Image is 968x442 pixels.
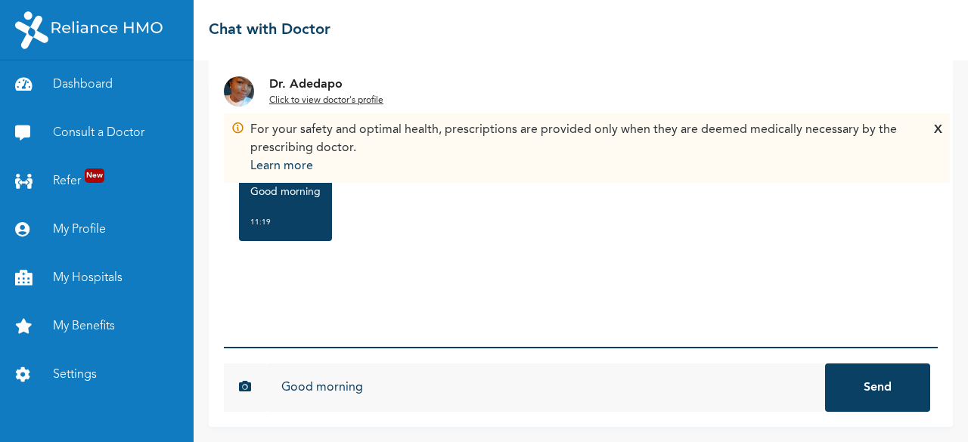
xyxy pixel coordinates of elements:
p: Dr. Adedapo [269,76,383,94]
img: RelianceHMO's Logo [15,11,163,49]
input: Chat with doctor [266,363,825,412]
img: Info [231,121,244,134]
img: Dr. undefined` [224,76,254,107]
h2: Chat with Doctor [209,19,330,42]
p: Good morning [250,184,321,199]
div: For your safety and optimal health, prescriptions are provided only when they are deemed medicall... [250,121,911,175]
div: X [934,121,942,175]
u: Click to view doctor's profile [269,96,383,105]
div: 11:19 [250,215,321,230]
p: Learn more [250,157,911,175]
button: Send [825,363,930,412]
span: New [85,168,104,183]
